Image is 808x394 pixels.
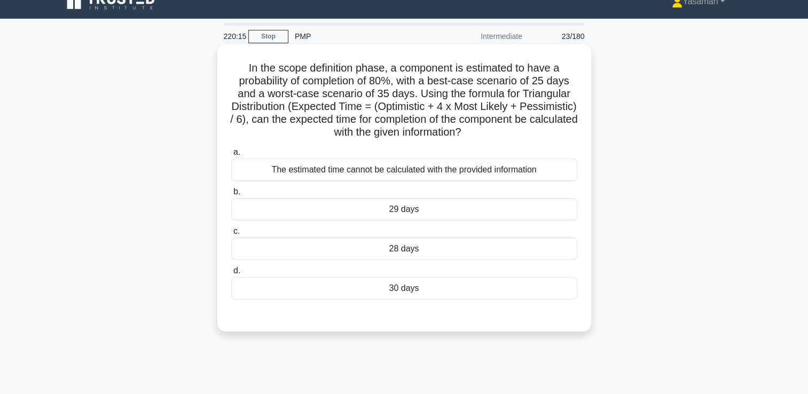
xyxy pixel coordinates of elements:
span: c. [233,226,240,235]
div: 28 days [231,238,577,260]
span: d. [233,266,240,275]
div: 30 days [231,277,577,300]
span: a. [233,147,240,156]
div: 23/180 [529,26,591,47]
div: Intermediate [435,26,529,47]
div: 220:15 [217,26,248,47]
div: 29 days [231,198,577,220]
div: PMP [288,26,435,47]
a: Stop [248,30,288,43]
span: b. [233,187,240,196]
h5: In the scope definition phase, a component is estimated to have a probability of completion of 80... [230,61,578,139]
div: The estimated time cannot be calculated with the provided information [231,159,577,181]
